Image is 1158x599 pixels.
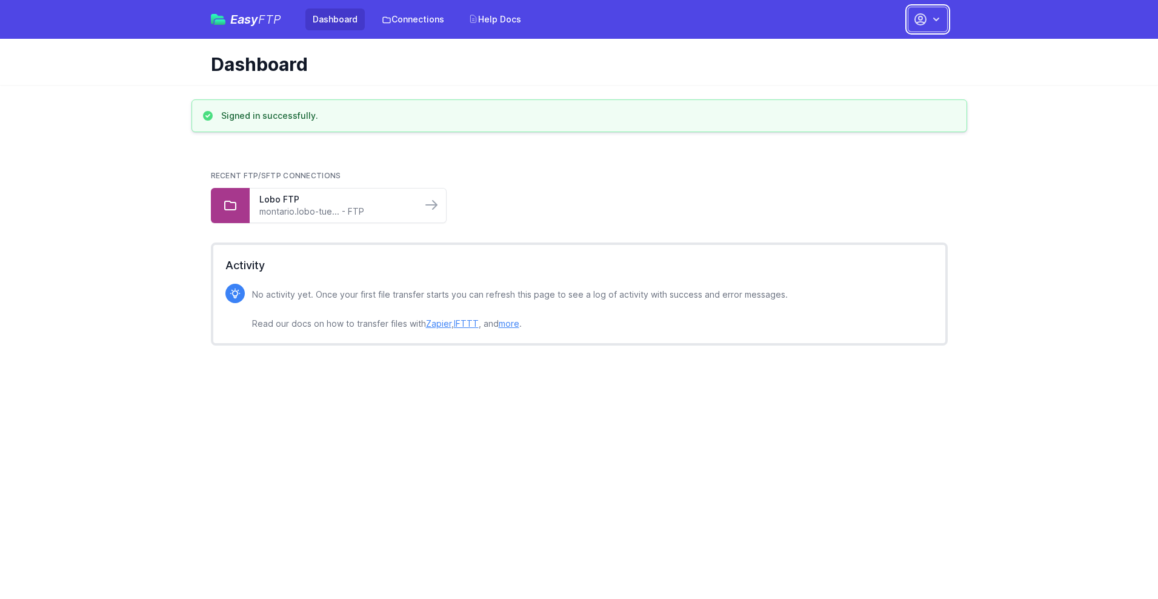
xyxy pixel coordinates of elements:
iframe: Drift Widget Chat Controller [1097,538,1143,584]
a: Zapier [426,318,451,329]
a: more [499,318,519,329]
h2: Activity [225,257,933,274]
a: Connections [374,8,451,30]
a: EasyFTP [211,13,281,25]
a: Dashboard [305,8,365,30]
a: IFTTT [454,318,479,329]
h3: Signed in successfully. [221,110,318,122]
img: easyftp_logo.png [211,14,225,25]
a: Help Docs [461,8,528,30]
span: FTP [258,12,281,27]
h2: Recent FTP/SFTP Connections [211,171,948,181]
a: Lobo FTP [259,193,412,206]
h1: Dashboard [211,53,938,75]
span: Easy [230,13,281,25]
a: montario.lobo-tue... - FTP [259,206,412,218]
p: No activity yet. Once your first file transfer starts you can refresh this page to see a log of a... [252,287,788,331]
